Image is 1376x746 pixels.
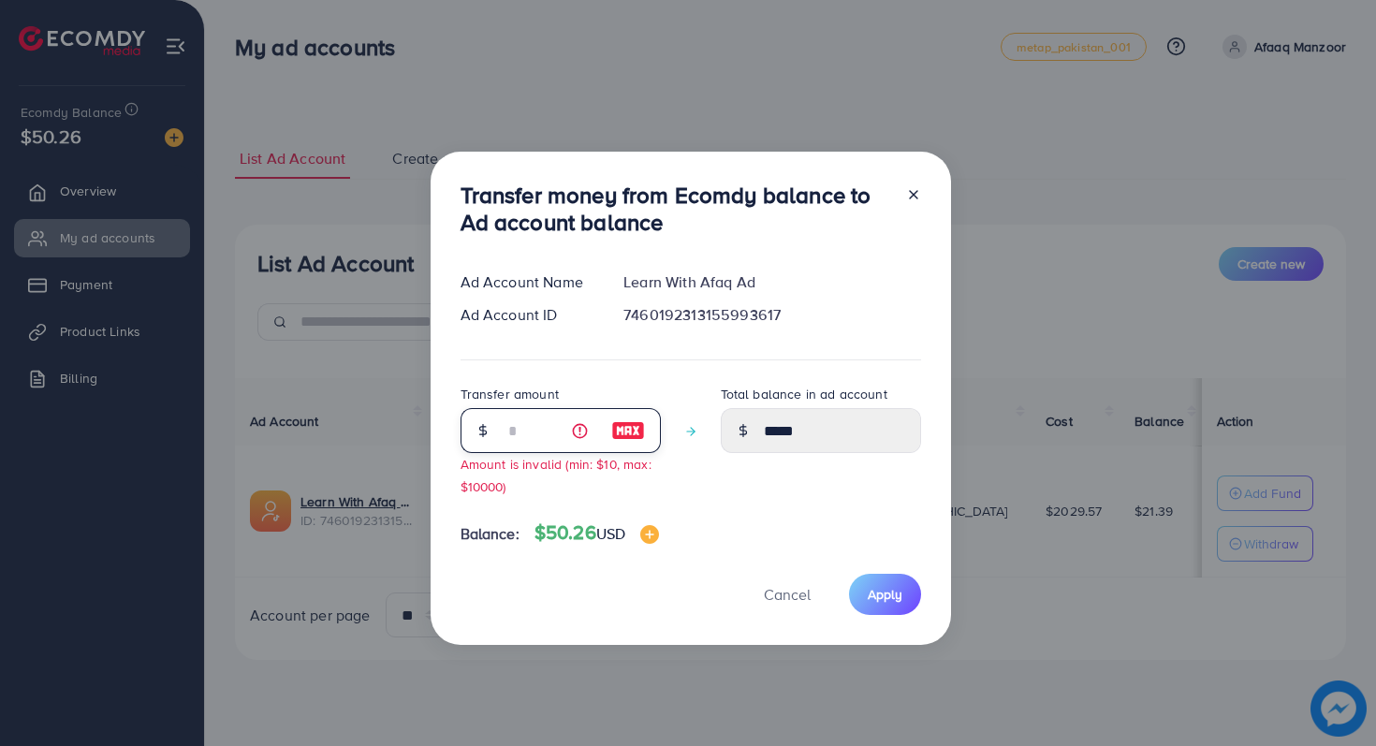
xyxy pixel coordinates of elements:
label: Transfer amount [461,385,559,403]
label: Total balance in ad account [721,385,887,403]
img: image [611,419,645,442]
button: Apply [849,574,921,614]
span: Apply [868,585,902,604]
div: Ad Account ID [446,304,609,326]
h3: Transfer money from Ecomdy balance to Ad account balance [461,182,891,236]
div: Learn With Afaq Ad [608,271,935,293]
h4: $50.26 [534,521,659,545]
span: Cancel [764,584,811,605]
div: 7460192313155993617 [608,304,935,326]
span: Balance: [461,523,520,545]
img: image [640,525,659,544]
button: Cancel [740,574,834,614]
div: Ad Account Name [446,271,609,293]
span: USD [596,523,625,544]
small: Amount is invalid (min: $10, max: $10000) [461,455,651,494]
